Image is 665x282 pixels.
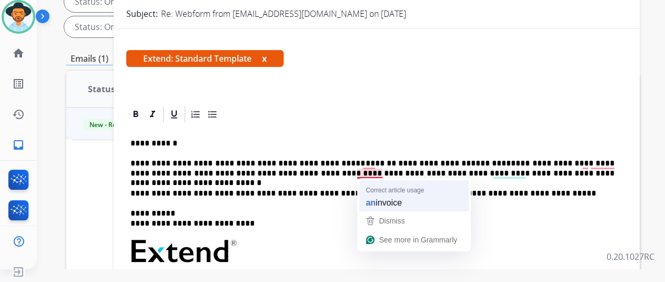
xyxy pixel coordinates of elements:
[12,108,25,121] mat-icon: history
[88,83,115,95] span: Status
[126,50,284,67] span: Extend: Standard Template
[12,139,25,151] mat-icon: inbox
[188,106,204,122] div: Ordered List
[64,16,205,37] div: Status: On Hold - Servicers
[128,106,144,122] div: Bold
[262,52,267,65] button: x
[66,52,113,65] p: Emails (1)
[12,47,25,60] mat-icon: home
[126,7,158,20] p: Subject:
[166,106,182,122] div: Underline
[145,106,160,122] div: Italic
[205,106,220,122] div: Bullet List
[83,119,131,130] span: New - Reply
[161,7,406,20] p: Re: Webform from [EMAIL_ADDRESS][DOMAIN_NAME] on [DATE]
[607,250,654,263] p: 0.20.1027RC
[4,2,33,32] img: avatar
[12,77,25,90] mat-icon: list_alt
